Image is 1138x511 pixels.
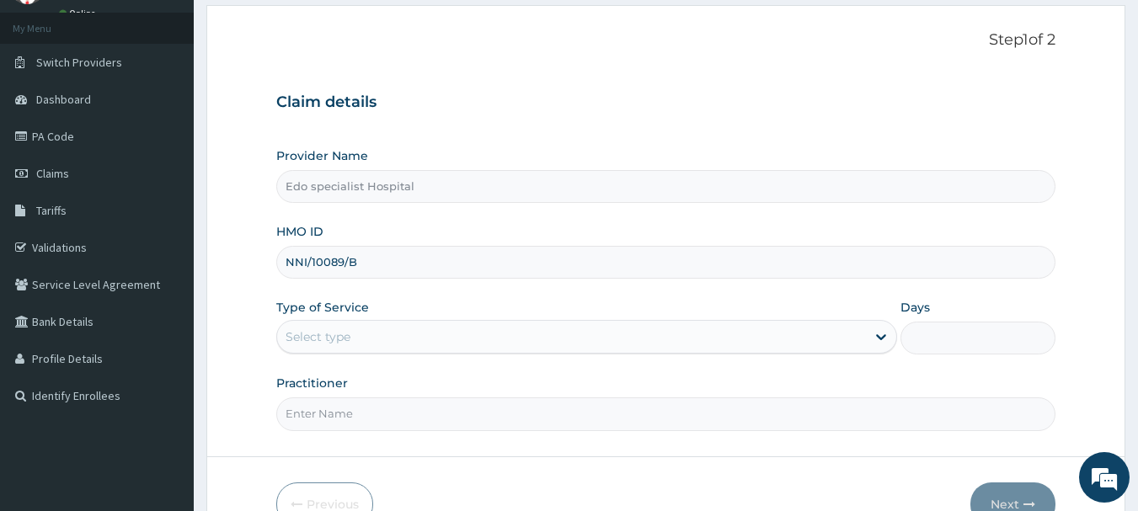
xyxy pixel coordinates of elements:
[36,55,122,70] span: Switch Providers
[36,166,69,181] span: Claims
[276,223,323,240] label: HMO ID
[276,299,369,316] label: Type of Service
[276,147,368,164] label: Provider Name
[286,328,350,345] div: Select type
[276,246,1056,279] input: Enter HMO ID
[900,299,930,316] label: Days
[276,375,348,391] label: Practitioner
[36,92,91,107] span: Dashboard
[276,31,1056,50] p: Step 1 of 2
[36,203,67,218] span: Tariffs
[59,8,99,19] a: Online
[276,93,1056,112] h3: Claim details
[276,397,1056,430] input: Enter Name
